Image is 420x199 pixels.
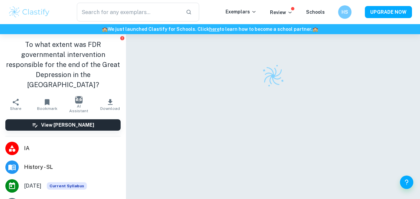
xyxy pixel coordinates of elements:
[1,25,419,33] h6: We just launched Clastify for Schools. Click to learn how to become a school partner.
[270,9,293,16] p: Review
[120,36,125,41] button: Report issue
[312,26,318,32] span: 🏫
[31,95,63,114] button: Bookmark
[75,96,83,104] img: AI Assistant
[41,121,94,129] h6: View [PERSON_NAME]
[77,3,181,21] input: Search for any exemplars...
[100,106,120,111] span: Download
[365,6,412,18] button: UPGRADE NOW
[306,9,325,15] a: Schools
[5,40,121,90] h1: To what extent was FDR governmental intervention responsible for the end of the Great Depression ...
[47,182,87,190] span: Current Syllabus
[209,26,220,32] a: here
[5,119,121,131] button: View [PERSON_NAME]
[24,163,121,171] span: History - SL
[8,5,50,19] img: Clastify logo
[10,106,21,111] span: Share
[47,182,87,190] div: This exemplar is based on the current syllabus. Feel free to refer to it for inspiration/ideas wh...
[24,182,41,190] span: [DATE]
[24,144,121,152] span: IA
[102,26,108,32] span: 🏫
[258,61,288,91] img: Clastify logo
[37,106,57,111] span: Bookmark
[67,104,91,113] span: AI Assistant
[63,95,95,114] button: AI Assistant
[400,176,413,189] button: Help and Feedback
[95,95,126,114] button: Download
[226,8,257,15] p: Exemplars
[338,5,352,19] button: HS
[341,8,349,16] h6: HS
